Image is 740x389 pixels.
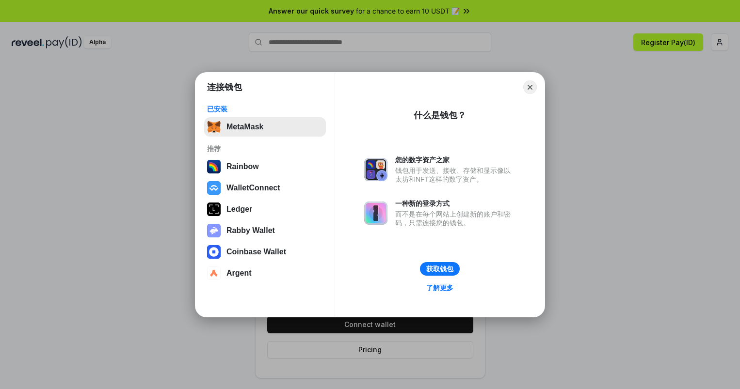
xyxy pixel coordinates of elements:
div: 您的数字资产之家 [395,156,515,164]
button: Rabby Wallet [204,221,326,240]
div: Rabby Wallet [226,226,275,235]
button: Ledger [204,200,326,219]
img: svg+xml,%3Csvg%20width%3D%2228%22%20height%3D%2228%22%20viewBox%3D%220%200%2028%2028%22%20fill%3D... [207,245,221,259]
div: 获取钱包 [426,265,453,273]
div: 什么是钱包？ [414,109,466,121]
div: Coinbase Wallet [226,248,286,256]
div: Ledger [226,205,252,214]
button: Argent [204,264,326,283]
img: svg+xml,%3Csvg%20xmlns%3D%22http%3A%2F%2Fwww.w3.org%2F2000%2Fsvg%22%20fill%3D%22none%22%20viewBox... [364,158,387,181]
div: 一种新的登录方式 [395,199,515,208]
button: Close [523,80,537,94]
div: 钱包用于发送、接收、存储和显示像以太坊和NFT这样的数字资产。 [395,166,515,184]
div: WalletConnect [226,184,280,192]
img: svg+xml,%3Csvg%20xmlns%3D%22http%3A%2F%2Fwww.w3.org%2F2000%2Fsvg%22%20fill%3D%22none%22%20viewBox... [207,224,221,237]
div: Argent [226,269,252,278]
div: 而不是在每个网站上创建新的账户和密码，只需连接您的钱包。 [395,210,515,227]
button: 获取钱包 [420,262,460,276]
img: svg+xml,%3Csvg%20xmlns%3D%22http%3A%2F%2Fwww.w3.org%2F2000%2Fsvg%22%20fill%3D%22none%22%20viewBox... [364,202,387,225]
div: MetaMask [226,123,263,131]
button: MetaMask [204,117,326,137]
div: 了解更多 [426,283,453,292]
a: 了解更多 [420,281,459,294]
img: svg+xml,%3Csvg%20fill%3D%22none%22%20height%3D%2233%22%20viewBox%3D%220%200%2035%2033%22%20width%... [207,120,221,134]
h1: 连接钱包 [207,81,242,93]
button: Rainbow [204,157,326,176]
div: 已安装 [207,105,323,113]
button: WalletConnect [204,178,326,198]
img: svg+xml,%3Csvg%20width%3D%22120%22%20height%3D%22120%22%20viewBox%3D%220%200%20120%20120%22%20fil... [207,160,221,173]
div: Rainbow [226,162,259,171]
button: Coinbase Wallet [204,242,326,262]
div: 推荐 [207,144,323,153]
img: svg+xml,%3Csvg%20width%3D%2228%22%20height%3D%2228%22%20viewBox%3D%220%200%2028%2028%22%20fill%3D... [207,266,221,280]
img: svg+xml,%3Csvg%20xmlns%3D%22http%3A%2F%2Fwww.w3.org%2F2000%2Fsvg%22%20width%3D%2228%22%20height%3... [207,202,221,216]
img: svg+xml,%3Csvg%20width%3D%2228%22%20height%3D%2228%22%20viewBox%3D%220%200%2028%2028%22%20fill%3D... [207,181,221,195]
